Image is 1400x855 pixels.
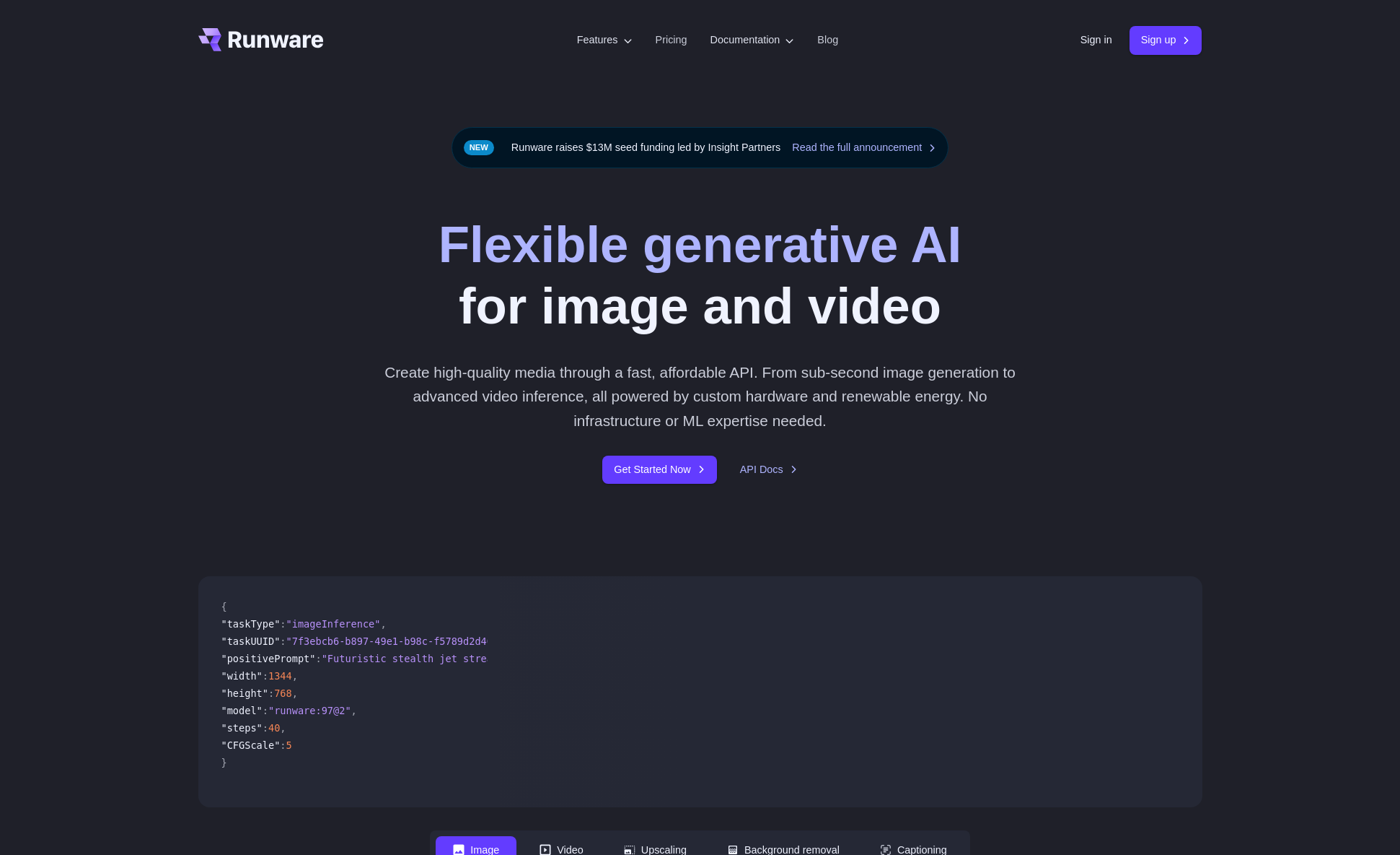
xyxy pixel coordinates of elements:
span: : [268,687,274,699]
span: "imageInference" [286,618,381,630]
a: Sign in [1080,32,1112,48]
span: : [263,722,268,734]
span: : [315,653,321,664]
a: Sign up [1130,26,1202,54]
a: Get Started Now [602,456,716,484]
label: Documentation [710,32,795,48]
span: "taskType" [221,618,281,630]
span: , [351,705,357,716]
span: "taskUUID" [221,635,281,647]
span: 768 [274,687,292,699]
span: "positivePrompt" [221,653,316,664]
span: , [380,618,386,630]
span: : [263,705,268,716]
a: Go to / [198,28,324,51]
span: "steps" [221,722,263,734]
strong: Flexible generative AI [439,216,961,273]
span: 40 [268,722,280,734]
label: Features [577,32,633,48]
span: "CFGScale" [221,739,281,751]
span: 1344 [268,670,292,682]
a: Pricing [656,32,687,48]
span: { [221,601,227,612]
span: , [280,722,286,734]
a: Read the full announcement [792,139,936,156]
span: , [292,670,298,682]
span: , [292,687,298,699]
span: "width" [221,670,263,682]
span: : [280,635,286,647]
span: 5 [286,739,292,751]
span: "model" [221,705,263,716]
h1: for image and video [439,214,961,337]
span: "height" [221,687,268,699]
p: Create high-quality media through a fast, affordable API. From sub-second image generation to adv... [379,360,1021,433]
span: : [280,618,286,630]
a: Blog [817,32,838,48]
a: API Docs [740,461,798,478]
span: : [280,739,286,751]
span: "7f3ebcb6-b897-49e1-b98c-f5789d2d40d7" [286,635,511,647]
span: : [263,670,268,682]
span: } [221,757,227,768]
div: Runware raises $13M seed funding led by Insight Partners [452,127,949,168]
span: "Futuristic stealth jet streaking through a neon-lit cityscape with glowing purple exhaust" [322,653,859,664]
span: "runware:97@2" [268,705,351,716]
